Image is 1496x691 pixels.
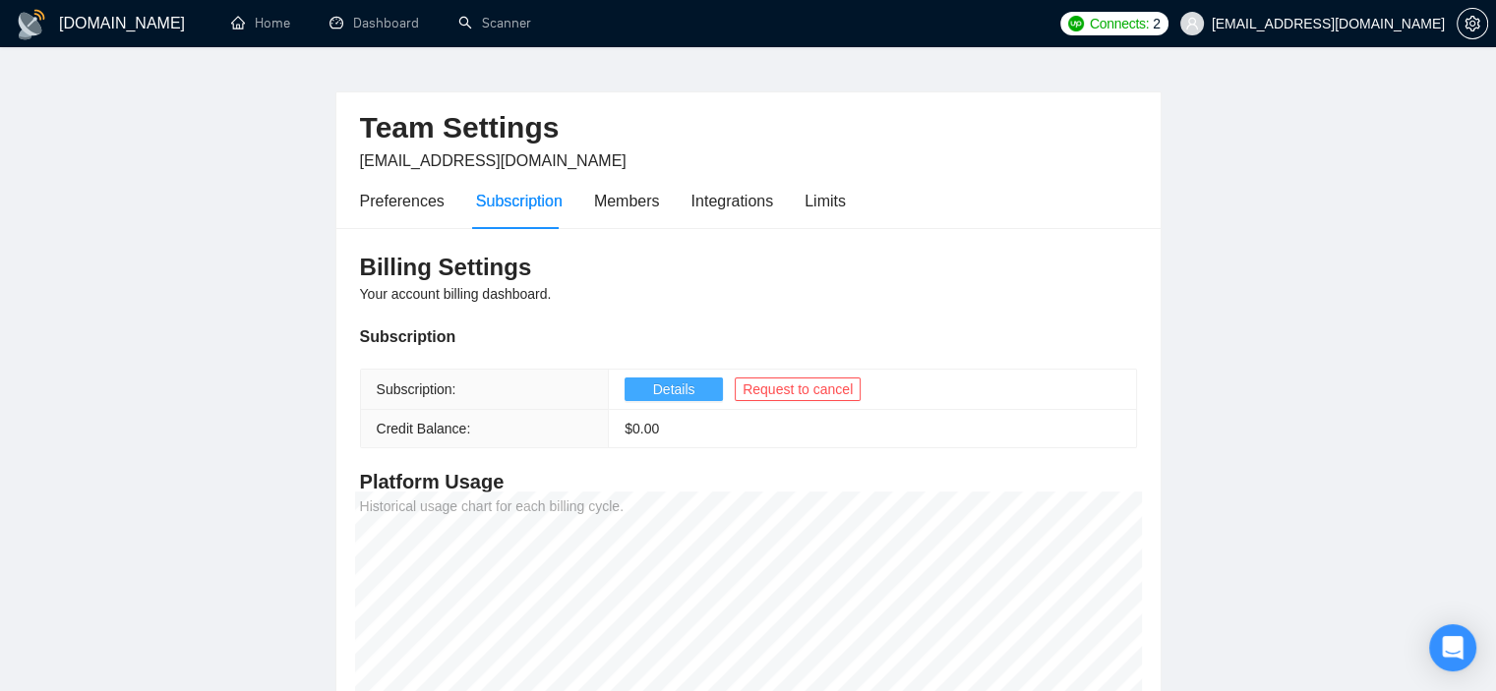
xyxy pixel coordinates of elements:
[691,189,774,213] div: Integrations
[360,286,552,302] span: Your account billing dashboard.
[653,378,695,400] span: Details
[1457,16,1488,31] a: setting
[625,421,659,436] span: $ 0.00
[1068,16,1084,31] img: upwork-logo.png
[458,15,531,31] a: searchScanner
[1458,16,1487,31] span: setting
[360,468,1137,495] h4: Platform Usage
[476,189,563,213] div: Subscription
[1457,8,1488,39] button: setting
[16,9,47,40] img: logo
[360,324,1137,349] div: Subscription
[360,152,627,169] span: [EMAIL_ADDRESS][DOMAIN_NAME]
[360,252,1137,283] h3: Billing Settings
[1153,13,1161,34] span: 2
[594,189,660,213] div: Members
[1429,624,1476,671] div: Open Intercom Messenger
[377,381,456,397] span: Subscription:
[360,189,445,213] div: Preferences
[1185,17,1199,30] span: user
[1090,13,1149,34] span: Connects:
[625,377,723,401] button: Details
[377,421,471,436] span: Credit Balance:
[329,15,419,31] a: dashboardDashboard
[743,378,853,400] span: Request to cancel
[231,15,290,31] a: homeHome
[360,108,1137,148] h2: Team Settings
[805,189,846,213] div: Limits
[735,377,861,401] button: Request to cancel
